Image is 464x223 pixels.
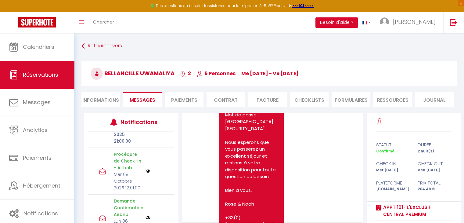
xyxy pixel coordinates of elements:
div: statut [372,141,414,148]
span: me [DATE] - ve [DATE] [241,70,299,77]
span: Réservations [23,71,58,79]
span: Calendriers [23,43,54,51]
span: Hébergement [23,182,60,189]
li: Contrat [207,92,245,107]
li: Informations [81,92,120,107]
div: [DOMAIN_NAME] [372,186,414,192]
li: Facture [248,92,287,107]
span: Chercher [93,19,114,25]
h3: Notifications [120,115,156,129]
p: Procédure de Check-In - Airbnb [114,151,142,171]
li: CHECKLISTS [290,92,329,107]
div: Ven [DATE] [414,167,455,173]
span: Notifications [23,210,58,217]
button: Besoin d'aide ? [315,17,358,28]
a: Appt 101 · L'Exclusif Central Premium [381,204,451,218]
img: NO IMAGE [146,169,150,174]
span: Bellancille Uwamaliya [91,69,174,77]
a: Retourner vers [81,41,457,52]
div: Plateforme [372,179,414,187]
div: Mer [DATE] [372,167,414,173]
div: check out [414,160,455,167]
span: Analytics [23,126,48,134]
p: Mer 08 Octobre 2025 12:01:00 [114,171,142,191]
span: [PERSON_NAME] [393,18,436,26]
a: ... [PERSON_NAME] [375,12,443,33]
img: NO IMAGE [146,215,150,220]
a: Chercher [88,12,119,33]
div: Prix total [414,179,455,187]
div: check in [372,160,414,167]
div: 204.48 € [414,186,455,192]
img: ... [380,17,389,27]
span: Messages [23,98,51,106]
span: 2 [180,70,191,77]
span: Messages [130,97,155,104]
div: 2 nuit(s) [414,148,455,154]
li: FORMULAIRES [332,92,370,107]
a: >>> ICI <<<< [292,3,314,8]
p: Demande Confirmation Airbnb [114,198,142,218]
li: Journal [415,92,454,107]
img: logout [450,19,457,26]
img: Super Booking [18,17,56,27]
span: 6 Personnes [197,70,236,77]
div: durée [414,141,455,148]
span: Paiements [23,154,52,162]
li: Paiements [165,92,203,107]
span: Confirmé [376,148,394,154]
li: Ressources [373,92,412,107]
